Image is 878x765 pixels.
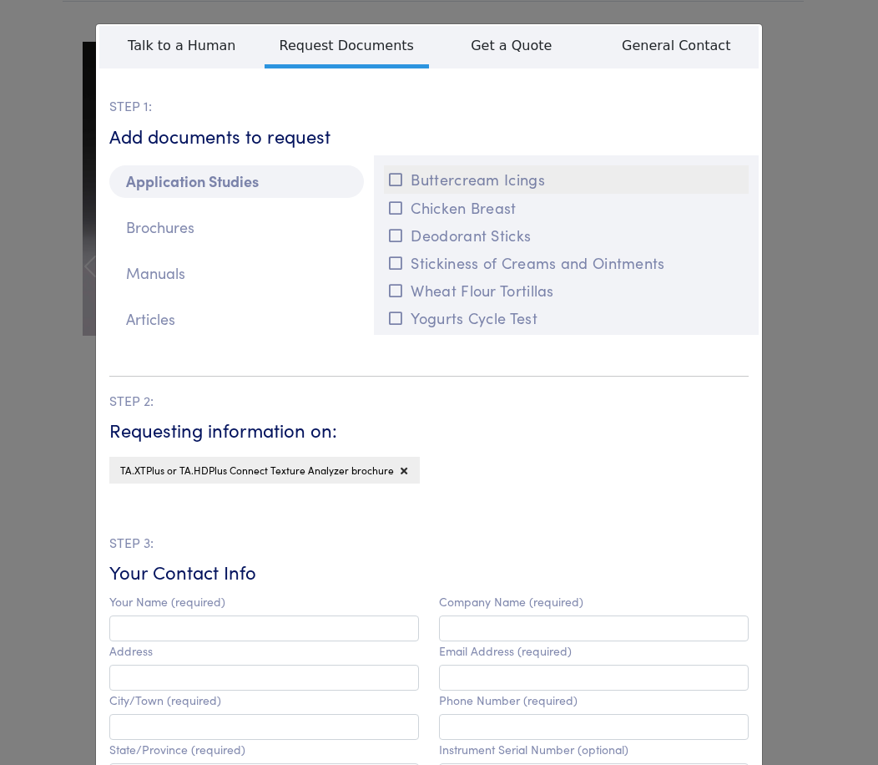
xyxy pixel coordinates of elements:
[109,418,749,443] h6: Requesting information on:
[109,693,221,707] label: City/Town (required)
[384,165,749,193] button: Buttercream Icings
[429,26,594,64] span: Get a Quote
[411,169,544,190] font: Buttercream Icings
[439,595,583,609] label: Company Name (required)
[109,644,153,658] label: Address
[120,463,394,477] span: TA.XTPlus or TA.HDPlus Connect Texture Analyzer brochure
[384,276,749,304] button: Wheat Flour Tortillas
[109,742,245,757] label: State/Province (required)
[109,390,749,412] p: STEP 2:
[384,304,749,332] button: Yogurts Cycle Test
[99,26,265,64] span: Talk to a Human
[384,221,749,249] button: Deodorant Sticks
[411,252,664,273] font: Stickiness of Creams and Ointments
[109,95,749,117] p: STEP 1:
[411,280,553,301] font: Wheat Flour Tortillas
[109,560,749,585] h6: Your Contact Info
[411,225,531,246] font: Deodorant Sticks
[439,742,628,757] label: Instrument Serial Number (optional)
[109,124,749,149] h6: Add documents to request
[109,303,364,336] p: Articles
[109,165,364,198] p: Application Studies
[411,307,537,328] font: Yogurts Cycle Test
[109,257,364,290] p: Manuals
[265,26,430,68] span: Request Documents
[439,693,578,707] label: Phone Number (required)
[384,249,749,276] button: Stickiness of Creams and Ointments
[439,644,572,658] label: Email Address (required)
[384,332,749,360] button: Toothpaste - Tarter Control Gel
[109,532,749,554] p: STEP 3:
[384,194,749,221] button: Chicken Breast
[109,211,364,244] p: Brochures
[109,595,225,609] label: Your Name (required)
[411,197,516,218] font: Chicken Breast
[594,26,759,64] span: General Contact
